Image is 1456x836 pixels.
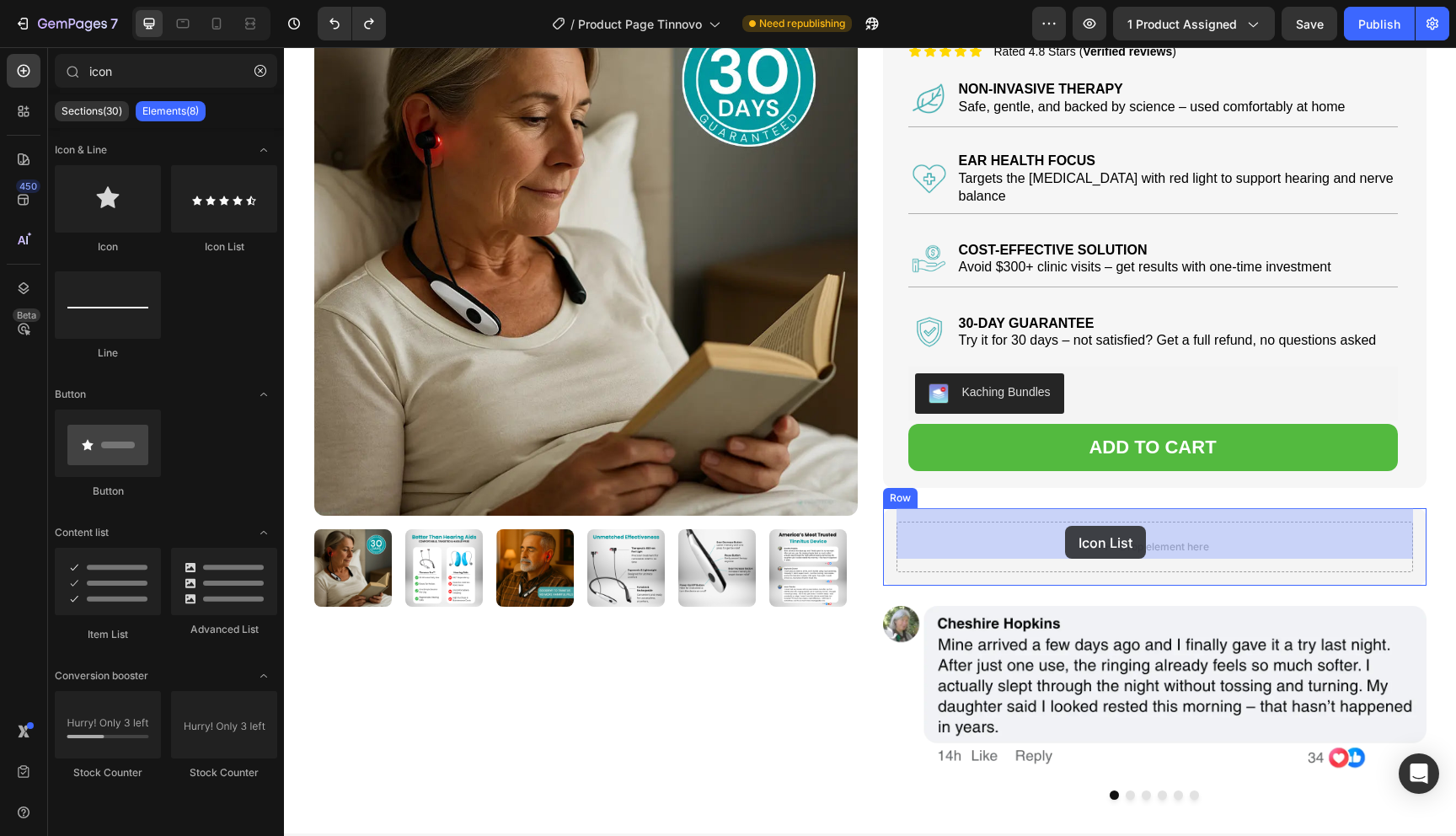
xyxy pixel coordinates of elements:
[55,54,277,88] input: Search Sections & Elements
[1127,15,1237,33] span: 1 product assigned
[1282,7,1337,40] button: Save
[55,627,161,642] div: Item List
[110,13,118,34] p: 7
[55,387,86,402] span: Button
[318,7,386,40] div: Undo/Redo
[1344,7,1415,40] button: Publish
[55,765,161,780] div: Stock Counter
[55,346,161,361] div: Line
[7,7,126,40] button: 7
[55,239,161,255] div: Icon
[1296,17,1324,31] span: Save
[55,668,148,683] span: Conversion booster
[142,104,199,118] p: Elements(8)
[250,662,277,689] span: Toggle open
[1358,15,1400,33] div: Publish
[55,484,161,499] div: Button
[16,180,40,193] div: 450
[250,519,277,546] span: Toggle open
[13,308,40,322] div: Beta
[1113,7,1275,40] button: 1 product assigned
[759,16,845,31] span: Need republishing
[55,142,107,158] span: Icon & Line
[171,239,277,255] div: Icon List
[62,104,122,118] p: Sections(30)
[250,381,277,408] span: Toggle open
[284,47,1456,836] iframe: Design area
[250,137,277,163] span: Toggle open
[1399,753,1439,794] div: Open Intercom Messenger
[55,525,109,540] span: Content list
[171,765,277,780] div: Stock Counter
[171,622,277,637] div: Advanced List
[570,15,575,33] span: /
[578,15,702,33] span: Product Page Tinnovo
